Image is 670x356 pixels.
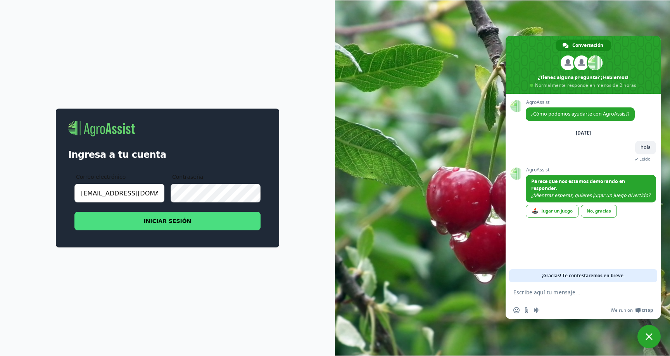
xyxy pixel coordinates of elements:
textarea: Escribe aquí tu mensaje... [513,289,636,296]
span: Parece que nos estamos demorando en responder. [531,178,625,192]
span: We run on [611,307,633,313]
h1: Ingresa a tu cuenta [68,149,267,161]
span: Leído [639,156,651,162]
span: AgroAssist [526,167,656,173]
span: ¿Mientras esperas, quieres jugar un juego divertido? [531,192,650,199]
span: Conversación [572,40,603,51]
div: Conversación [556,40,611,51]
div: No, gracias [581,205,617,218]
img: AgroAssist [68,121,135,137]
span: 🕹️ [532,208,539,214]
div: Jugar un juego [526,205,578,218]
span: AgroAssist [526,100,635,105]
div: [DATE] [576,131,591,135]
input: Correo electrónico [74,184,164,202]
span: Crisp [642,307,653,313]
input: Contraseña [171,184,261,202]
span: ¿Cómo podemos ayudarte con AgroAssist? [531,111,629,117]
span: Grabar mensaje de audio [534,307,540,313]
span: hola [641,144,651,150]
span: ¡Gracias! Te contestaremos en breve. [542,269,625,282]
div: Cerrar el chat [637,325,661,348]
span: Contraseña [172,173,203,181]
span: Correo electrónico [76,173,126,181]
span: Enviar un archivo [523,307,530,313]
a: We run onCrisp [611,307,653,313]
button: INICIAR SESIÓN [74,212,261,230]
span: Insertar un emoji [513,307,520,313]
